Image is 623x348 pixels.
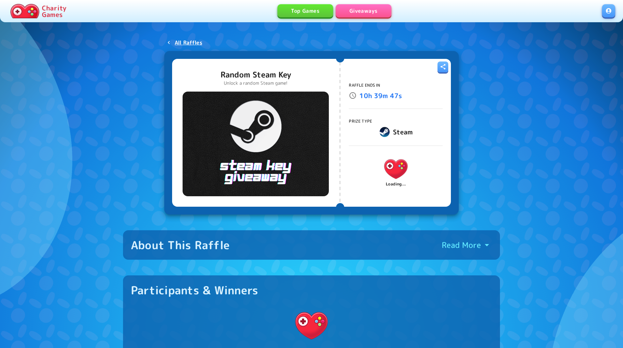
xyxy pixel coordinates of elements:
img: Charity.Games [10,4,39,18]
img: Charity.Games [291,305,332,347]
div: About This Raffle [131,238,230,252]
img: Charity.Games [380,153,412,185]
p: Unlock a random Steam game! [221,80,291,86]
p: Random Steam Key [221,69,291,80]
button: About This RaffleRead More [123,230,500,260]
span: Prize Type [349,118,372,124]
p: Charity Games [42,5,66,18]
span: Raffle Ends In [349,82,380,88]
p: All Raffles [175,39,202,46]
p: Read More [442,240,481,250]
a: Giveaways [336,4,391,17]
a: Charity Games [8,3,69,20]
a: Top Games [277,4,333,17]
a: All Raffles [164,37,205,48]
h6: Steam [393,127,413,137]
p: 10h 39m 47s [359,90,402,101]
img: Random Steam Key [183,92,329,196]
div: Participants & Winners [131,283,258,297]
